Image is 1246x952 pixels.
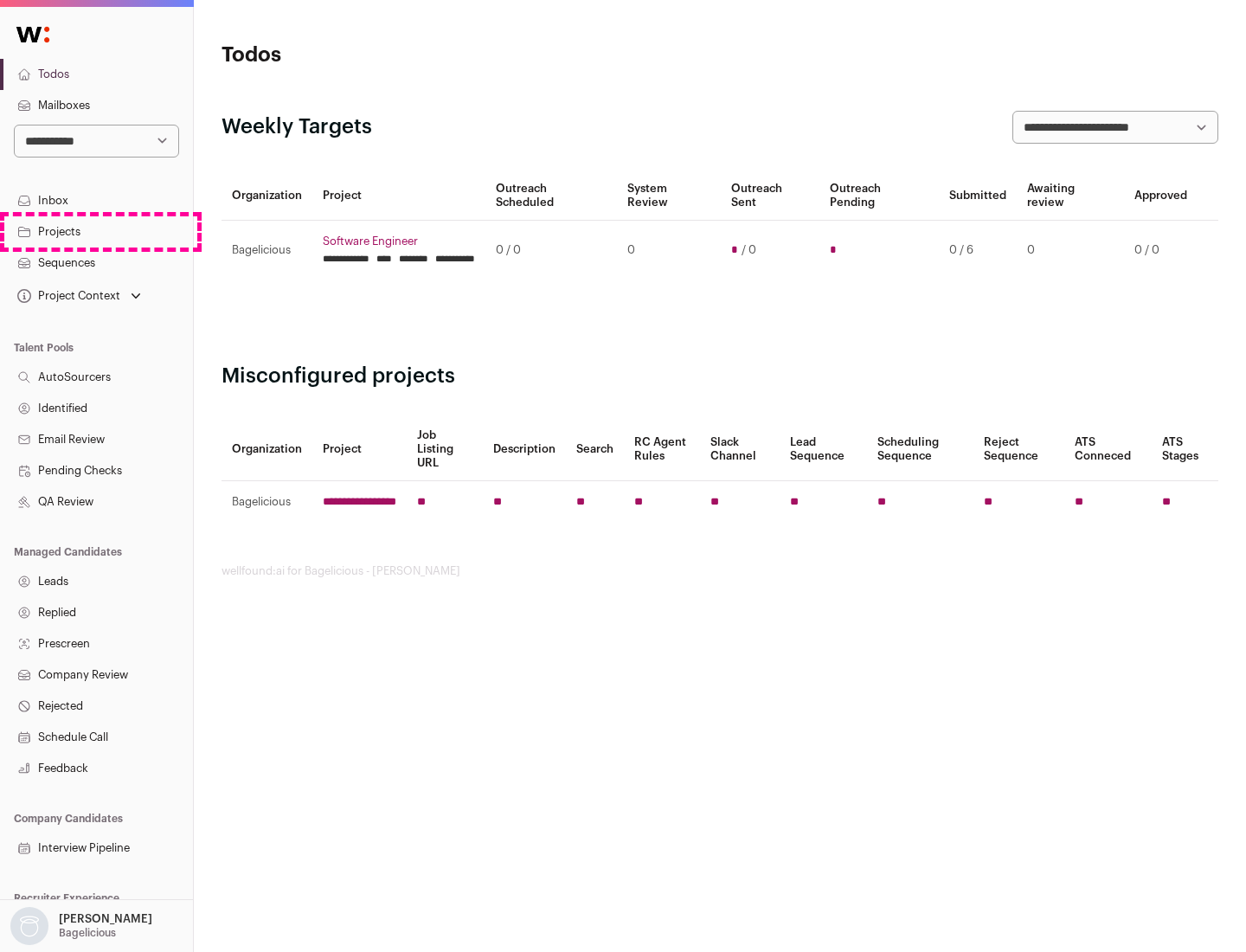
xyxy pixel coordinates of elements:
[222,221,312,280] td: Bagelicious
[1152,418,1218,481] th: ATS Stages
[485,171,617,221] th: Outreach Scheduled
[742,243,756,257] span: / 0
[14,289,120,303] div: Project Context
[624,418,699,481] th: RC Agent Rules
[222,481,312,524] td: Bagelicious
[222,42,554,69] h1: Todos
[59,926,116,940] p: Bagelicious
[222,564,1218,578] footer: wellfound:ai for Bagelicious - [PERSON_NAME]
[819,171,938,221] th: Outreach Pending
[485,221,617,280] td: 0 / 0
[407,418,483,481] th: Job Listing URL
[617,171,720,221] th: System Review
[867,418,973,481] th: Scheduling Sequence
[780,418,867,481] th: Lead Sequence
[1017,171,1124,221] th: Awaiting review
[973,418,1065,481] th: Reject Sequence
[7,17,59,52] img: Wellfound
[222,113,372,141] h2: Weekly Targets
[7,907,156,945] button: Open dropdown
[617,221,720,280] td: 0
[700,418,780,481] th: Slack Channel
[312,418,407,481] th: Project
[566,418,624,481] th: Search
[1064,418,1151,481] th: ATS Conneced
[59,912,152,926] p: [PERSON_NAME]
[222,363,1218,390] h2: Misconfigured projects
[939,171,1017,221] th: Submitted
[222,171,312,221] th: Organization
[312,171,485,221] th: Project
[1017,221,1124,280] td: 0
[721,171,820,221] th: Outreach Sent
[10,907,48,945] img: nopic.png
[323,235,475,248] a: Software Engineer
[483,418,566,481] th: Description
[14,284,145,308] button: Open dropdown
[222,418,312,481] th: Organization
[1124,221,1198,280] td: 0 / 0
[939,221,1017,280] td: 0 / 6
[1124,171,1198,221] th: Approved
